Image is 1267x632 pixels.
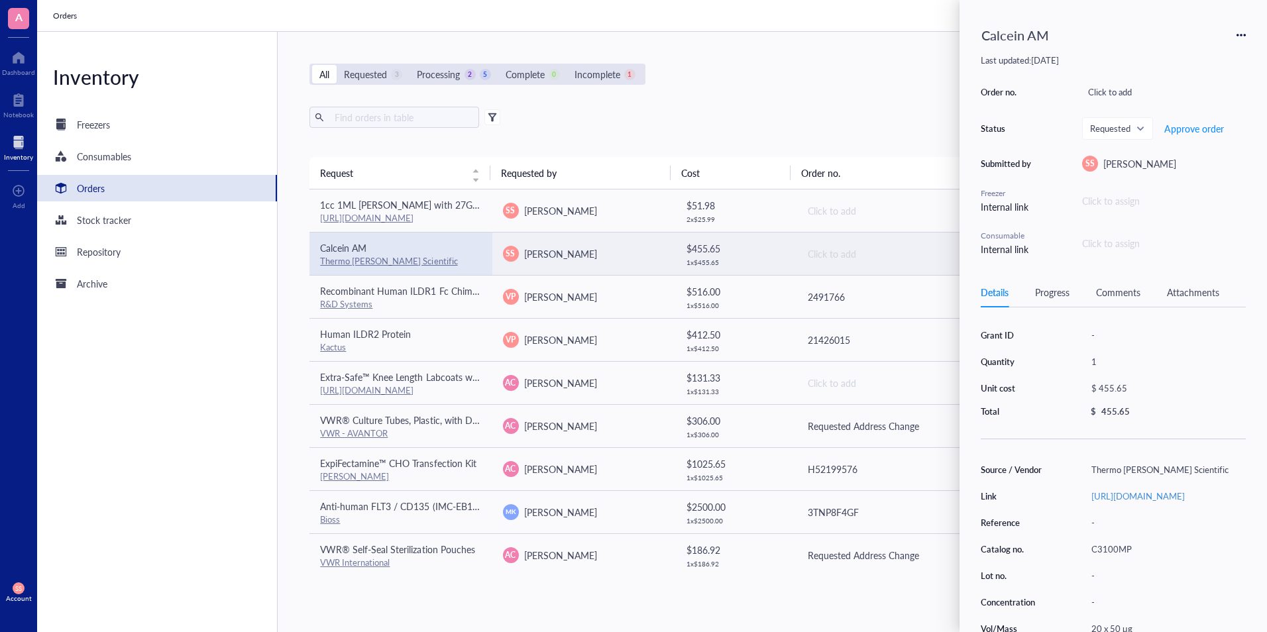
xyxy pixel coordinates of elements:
button: Approve order [1164,118,1225,139]
td: Requested Address Change [796,533,978,576]
div: Dashboard [2,68,35,76]
div: segmented control [309,64,645,85]
div: Archive [77,276,107,291]
div: 1 x $ 412.50 [687,344,785,352]
div: Concentration [981,596,1048,608]
div: Click to add [808,203,967,218]
a: [URL][DOMAIN_NAME] [320,384,413,396]
a: [PERSON_NAME] [320,470,389,482]
div: Order no. [981,86,1034,98]
span: Human ILDR2 Protein [320,327,411,341]
div: Reference [981,517,1048,529]
div: Last updated: [DATE] [981,54,1246,66]
th: Request [309,157,490,189]
span: VP [506,334,516,346]
div: Total [981,405,1048,417]
a: VWR International [320,556,390,568]
span: AC [505,420,516,432]
div: - [1085,513,1246,532]
input: Find orders in table [329,107,474,127]
div: Attachments [1167,285,1219,299]
span: VWR® Culture Tubes, Plastic, with Dual-Position Caps [320,413,543,427]
td: 2491766 [796,275,978,318]
a: Stock tracker [37,207,277,233]
div: $ 186.92 [687,543,785,557]
div: Complete [506,67,545,81]
span: SS [506,248,515,260]
span: [PERSON_NAME] [524,376,597,390]
div: Catalog no. [981,543,1048,555]
span: Request [320,166,463,180]
div: Requested Address Change [808,419,967,433]
div: Quantity [981,356,1048,368]
a: VWR - AVANTOR [320,427,388,439]
div: Internal link [981,199,1034,214]
div: All [319,67,329,81]
div: $ 51.98 [687,198,785,213]
span: [PERSON_NAME] [524,505,597,519]
div: 3 [391,69,402,80]
th: Cost [671,157,791,189]
div: - [1085,326,1246,344]
span: Anti-human FLT3 / CD135 (IMC-EB10 Biosimilar) [320,500,522,513]
th: Order no. [791,157,971,189]
div: Unit cost [981,382,1048,394]
span: Recombinant Human ILDR1 Fc Chimera Protein, CF [320,284,532,297]
div: $ 2500.00 [687,500,785,514]
span: [PERSON_NAME] [524,419,597,433]
span: Approve order [1164,123,1224,134]
div: Account [6,594,32,602]
div: Consumables [77,149,131,164]
span: [PERSON_NAME] [524,290,597,303]
td: Click to add [796,189,978,233]
div: Requested Address Change [808,548,967,562]
div: 1 x $ 1025.65 [687,474,785,482]
div: Click to add [808,246,967,261]
div: Source / Vendor [981,464,1048,476]
span: [PERSON_NAME] [524,462,597,476]
span: ExpiFectamine™ CHO Transfection Kit [320,456,476,470]
span: Calcein AM [320,241,366,254]
span: [PERSON_NAME] [524,247,597,260]
span: A [15,9,23,25]
span: AC [505,377,516,389]
div: $ 131.33 [687,370,785,385]
div: Status [981,123,1034,134]
span: SS [15,585,21,592]
td: 21426015 [796,318,978,361]
a: Bioss [320,513,340,525]
a: Orders [53,9,80,23]
div: Freezers [77,117,110,132]
span: Extra-Safe™ Knee Length Labcoats with 3 Pockets [320,370,525,384]
div: 2491766 [808,290,967,304]
div: Click to add [808,376,967,390]
div: Requested [344,67,387,81]
a: [URL][DOMAIN_NAME] [1091,490,1185,502]
div: Submitted by [981,158,1034,170]
div: Processing [417,67,460,81]
div: $ 455.65 [687,241,785,256]
span: MK [506,507,516,516]
div: Inventory [37,64,277,90]
div: - [1085,593,1246,611]
div: Internal link [981,242,1034,256]
th: Requested by [490,157,671,189]
div: 455.65 [1101,405,1130,417]
div: Progress [1035,285,1070,299]
div: 1 x $ 455.65 [687,258,785,266]
a: Freezers [37,111,277,138]
div: C3100MP [1085,540,1246,558]
span: VP [506,291,516,303]
a: [URL][DOMAIN_NAME] [320,211,413,224]
div: Add [13,201,25,209]
span: Requested [1090,123,1142,134]
div: 1 [1085,352,1246,371]
div: 1 x $ 306.00 [687,431,785,439]
span: 1cc 1ML [PERSON_NAME] with 27G 1/2 needl Individual Packaging Disposable Industrial, laboratory, ... [320,198,834,211]
div: 1 [624,69,635,80]
a: Archive [37,270,277,297]
span: VWR® Self-Seal Sterilization Pouches [320,543,474,556]
div: Link [981,490,1048,502]
div: $ 412.50 [687,327,785,342]
div: - [1085,566,1246,585]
